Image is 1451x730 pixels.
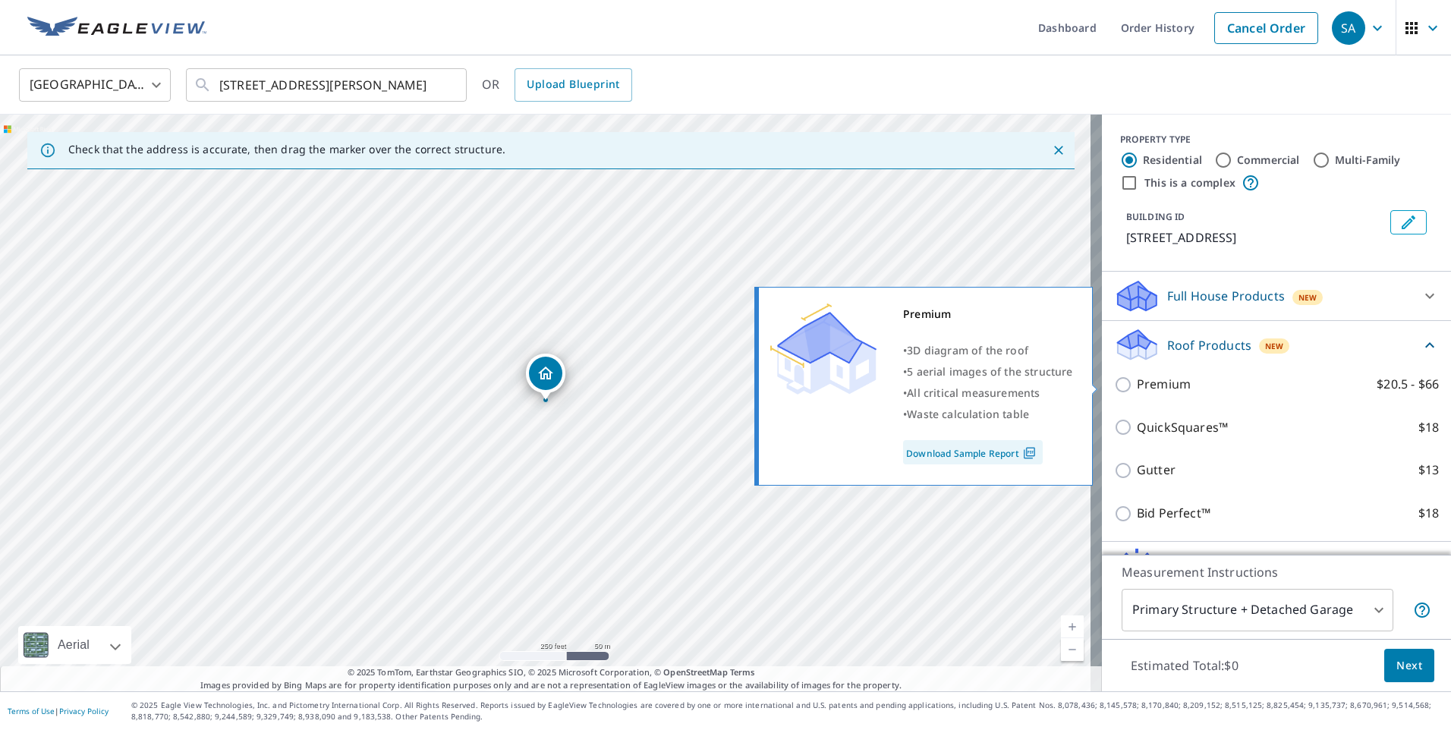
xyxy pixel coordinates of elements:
[907,343,1028,357] span: 3D diagram of the roof
[19,64,171,106] div: [GEOGRAPHIC_DATA]
[1384,649,1434,683] button: Next
[903,404,1073,425] div: •
[1335,153,1401,168] label: Multi-Family
[131,700,1443,722] p: © 2025 Eagle View Technologies, Inc. and Pictometry International Corp. All Rights Reserved. Repo...
[8,706,55,716] a: Terms of Use
[1119,649,1251,682] p: Estimated Total: $0
[730,666,755,678] a: Terms
[515,68,631,102] a: Upload Blueprint
[27,17,206,39] img: EV Logo
[1061,615,1084,638] a: Current Level 17, Zoom In
[1114,278,1439,314] div: Full House ProductsNew
[1265,340,1284,352] span: New
[1332,11,1365,45] div: SA
[1377,375,1439,394] p: $20.5 - $66
[903,340,1073,361] div: •
[348,666,755,679] span: © 2025 TomTom, Earthstar Geographics SIO, © 2025 Microsoft Corporation, ©
[1126,228,1384,247] p: [STREET_ADDRESS]
[1137,504,1210,523] p: Bid Perfect™
[1114,548,1439,584] div: Solar ProductsNew
[903,382,1073,404] div: •
[1137,375,1191,394] p: Premium
[1137,461,1176,480] p: Gutter
[1390,210,1427,234] button: Edit building 1
[53,626,94,664] div: Aerial
[1167,287,1285,305] p: Full House Products
[907,364,1072,379] span: 5 aerial images of the structure
[770,304,877,395] img: Premium
[1143,153,1202,168] label: Residential
[1167,336,1251,354] p: Roof Products
[526,354,565,401] div: Dropped pin, building 1, Residential property, 22 Patriot Rd Tewksbury, MA 01876
[903,304,1073,325] div: Premium
[1061,638,1084,661] a: Current Level 17, Zoom Out
[1019,446,1040,460] img: Pdf Icon
[1298,291,1317,304] span: New
[1418,504,1439,523] p: $18
[1144,175,1235,190] label: This is a complex
[663,666,727,678] a: OpenStreetMap
[1126,210,1185,223] p: BUILDING ID
[903,361,1073,382] div: •
[907,407,1029,421] span: Waste calculation table
[903,440,1043,464] a: Download Sample Report
[482,68,632,102] div: OR
[219,64,436,106] input: Search by address or latitude-longitude
[8,706,109,716] p: |
[527,75,619,94] span: Upload Blueprint
[1413,601,1431,619] span: Your report will include the primary structure and a detached garage if one exists.
[1114,327,1439,363] div: Roof ProductsNew
[907,385,1040,400] span: All critical measurements
[1137,418,1228,437] p: QuickSquares™
[68,143,505,156] p: Check that the address is accurate, then drag the marker over the correct structure.
[1122,563,1431,581] p: Measurement Instructions
[18,626,131,664] div: Aerial
[1237,153,1300,168] label: Commercial
[1418,418,1439,437] p: $18
[1122,589,1393,631] div: Primary Structure + Detached Garage
[1418,461,1439,480] p: $13
[59,706,109,716] a: Privacy Policy
[1396,656,1422,675] span: Next
[1120,133,1433,146] div: PROPERTY TYPE
[1049,140,1069,160] button: Close
[1214,12,1318,44] a: Cancel Order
